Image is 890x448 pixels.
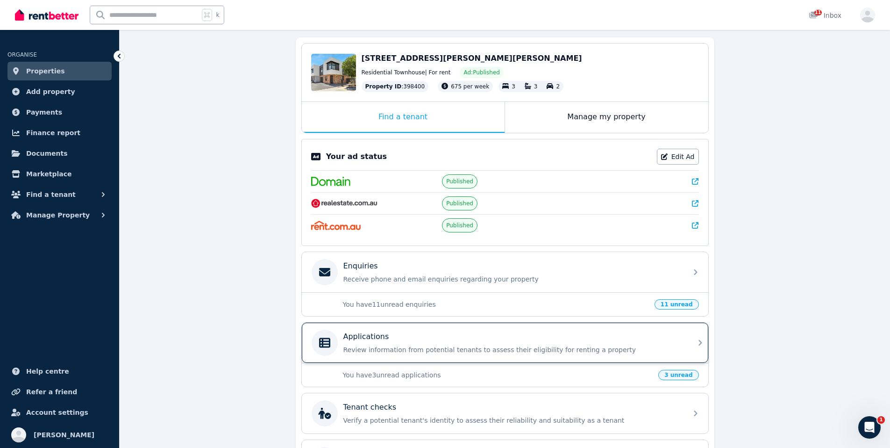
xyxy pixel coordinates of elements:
[446,200,473,207] span: Published
[877,416,885,424] span: 1
[365,83,402,90] span: Property ID
[343,416,682,425] p: Verify a potential tenant's identity to assess their reliability and suitability as a tenant
[512,83,515,90] span: 3
[343,345,682,354] p: Review information from potential tenants to assess their eligibility for renting a property
[556,83,560,90] span: 2
[26,127,80,138] span: Finance report
[26,386,77,397] span: Refer a friend
[26,366,69,377] span: Help centre
[26,189,76,200] span: Find a tenant
[7,62,112,80] a: Properties
[655,299,699,310] span: 11 unread
[362,69,451,76] span: Residential Townhouse | For rent
[26,148,68,159] span: Documents
[216,11,219,19] span: k
[463,69,499,76] span: Ad: Published
[343,300,649,309] p: You have 11 unread enquiries
[809,11,841,20] div: Inbox
[343,260,378,272] p: Enquiries
[446,178,473,185] span: Published
[505,102,708,133] div: Manage my property
[302,323,708,363] a: ApplicationsReview information from potential tenants to assess their eligibility for renting a p...
[7,362,112,381] a: Help centre
[311,199,378,208] img: RealEstate.com.au
[657,149,699,165] a: Edit Ad
[15,8,78,22] img: RentBetter
[26,65,65,77] span: Properties
[26,168,71,180] span: Marketplace
[302,252,708,292] a: EnquiriesReceive phone and email enquiries regarding your property
[343,331,389,342] p: Applications
[7,403,112,422] a: Account settings
[7,383,112,401] a: Refer a friend
[7,103,112,122] a: Payments
[451,83,489,90] span: 675 per week
[26,210,90,221] span: Manage Property
[7,51,37,58] span: ORGANISE
[534,83,538,90] span: 3
[26,107,62,118] span: Payments
[34,429,94,441] span: [PERSON_NAME]
[7,123,112,142] a: Finance report
[7,144,112,163] a: Documents
[7,185,112,204] button: Find a tenant
[326,151,387,162] p: Your ad status
[7,206,112,224] button: Manage Property
[858,416,881,439] iframe: Intercom live chat
[814,10,822,15] span: 11
[7,165,112,183] a: Marketplace
[311,177,350,186] img: Domain.com.au
[343,402,397,413] p: Tenant checks
[302,393,708,434] a: Tenant checksVerify a potential tenant's identity to assess their reliability and suitability as ...
[343,370,653,380] p: You have 3 unread applications
[362,54,582,63] span: [STREET_ADDRESS][PERSON_NAME][PERSON_NAME]
[7,82,112,101] a: Add property
[26,86,75,97] span: Add property
[302,102,505,133] div: Find a tenant
[446,222,473,229] span: Published
[658,370,698,380] span: 3 unread
[311,221,361,230] img: Rent.com.au
[362,81,429,92] div: : 398400
[26,407,88,418] span: Account settings
[343,275,682,284] p: Receive phone and email enquiries regarding your property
